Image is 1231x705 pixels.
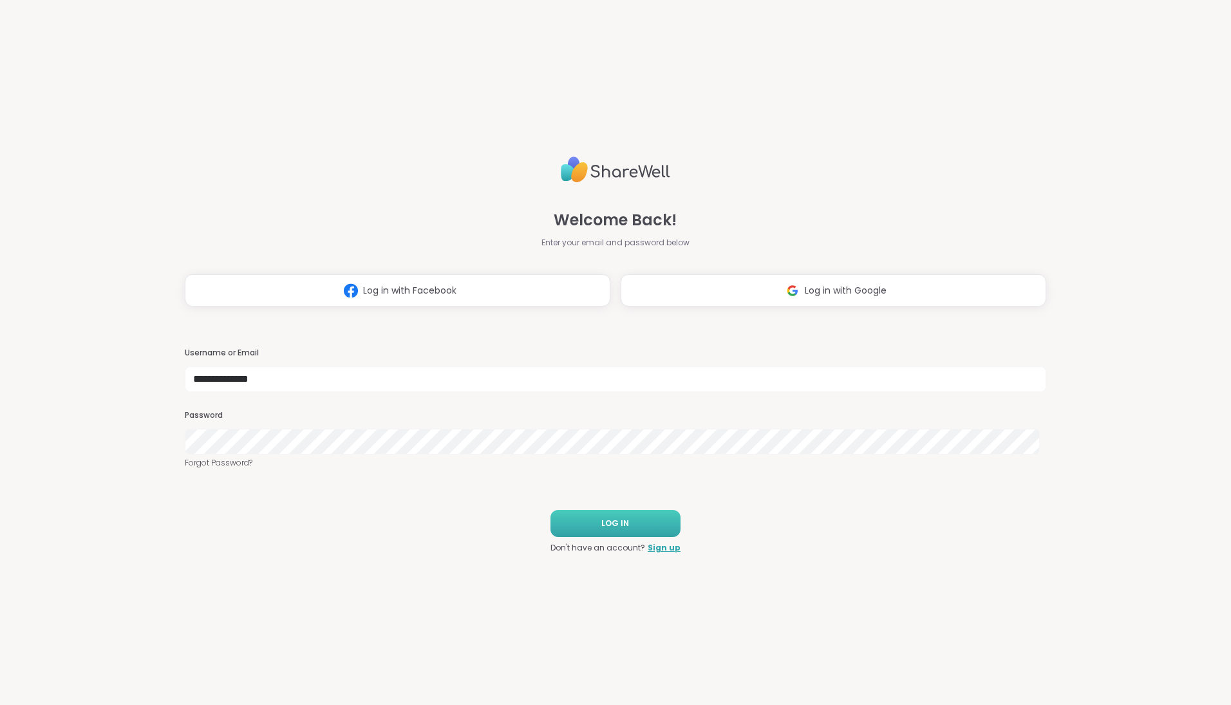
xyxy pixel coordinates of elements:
span: Log in with Google [805,284,887,297]
a: Forgot Password? [185,457,1046,469]
span: Enter your email and password below [541,237,690,249]
img: ShareWell Logomark [780,279,805,303]
h3: Password [185,410,1046,421]
button: Log in with Google [621,274,1046,306]
h3: Username or Email [185,348,1046,359]
a: Sign up [648,542,681,554]
span: Don't have an account? [550,542,645,554]
button: Log in with Facebook [185,274,610,306]
img: ShareWell Logo [561,151,670,188]
span: Welcome Back! [554,209,677,232]
span: Log in with Facebook [363,284,456,297]
img: ShareWell Logomark [339,279,363,303]
span: LOG IN [601,518,629,529]
button: LOG IN [550,510,681,537]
